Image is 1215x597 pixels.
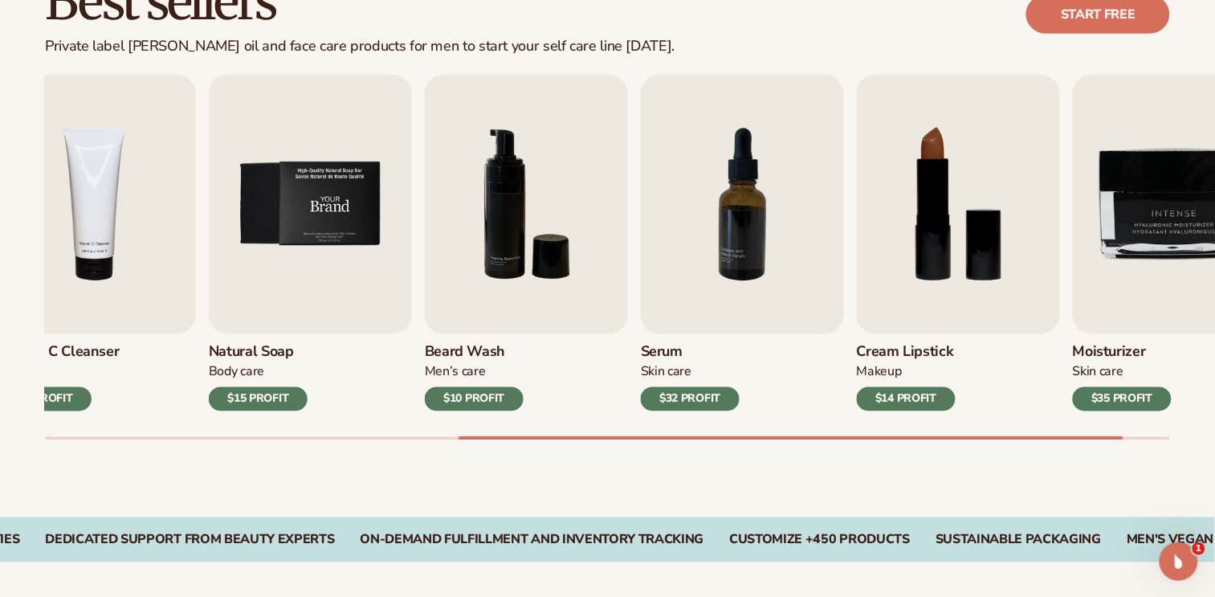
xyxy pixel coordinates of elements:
[209,364,308,381] div: Body Care
[1073,387,1172,411] div: $35 PROFIT
[45,38,675,55] div: Private label [PERSON_NAME] oil and face care products for men to start your self care line [DATE].
[641,364,740,381] div: Skin Care
[425,344,524,362] h3: Beard Wash
[641,387,740,411] div: $32 PROFIT
[729,533,910,548] div: CUSTOMIZE +450 PRODUCTS
[857,344,956,362] h3: Cream Lipstick
[1193,542,1205,555] span: 1
[209,387,308,411] div: $15 PROFIT
[361,533,704,548] div: On-Demand Fulfillment and Inventory Tracking
[641,344,740,362] h3: Serum
[857,75,1060,411] a: 8 / 9
[1073,344,1172,362] h3: Moisturizer
[425,364,524,381] div: Men’s Care
[425,387,524,411] div: $10 PROFIT
[857,387,956,411] div: $14 PROFIT
[209,344,308,362] h3: Natural Soap
[1160,542,1198,581] iframe: Intercom live chat
[209,75,412,334] img: Shopify Image 9
[425,75,628,411] a: 6 / 9
[857,364,956,381] div: Makeup
[45,533,334,548] div: Dedicated Support From Beauty Experts
[209,75,412,411] a: 5 / 9
[641,75,844,411] a: 7 / 9
[1073,364,1172,381] div: Skin Care
[936,533,1101,548] div: SUSTAINABLE PACKAGING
